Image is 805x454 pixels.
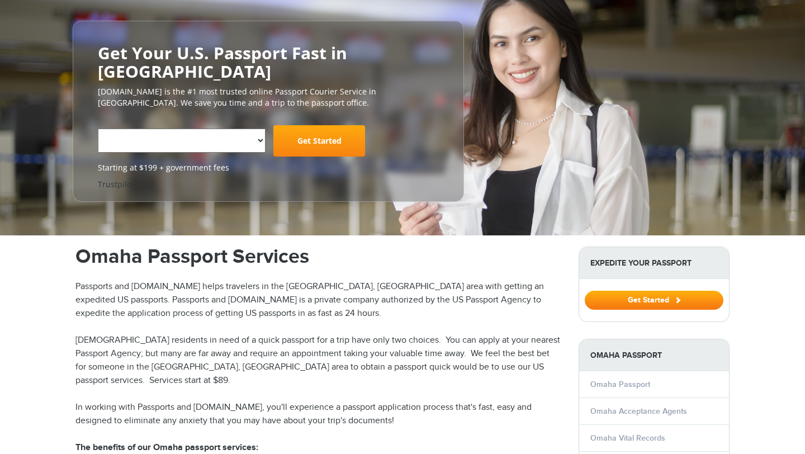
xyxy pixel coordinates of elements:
[579,339,729,371] strong: Omaha Passport
[273,125,365,157] a: Get Started
[590,433,665,443] a: Omaha Vital Records
[590,380,650,389] a: Omaha Passport
[98,179,134,190] a: Trustpilot
[75,280,562,320] p: Passports and [DOMAIN_NAME] helps travelers in the [GEOGRAPHIC_DATA], [GEOGRAPHIC_DATA] area with...
[98,44,439,81] h2: Get Your U.S. Passport Fast in [GEOGRAPHIC_DATA]
[585,291,723,310] button: Get Started
[579,247,729,279] strong: Expedite Your Passport
[98,162,439,173] span: Starting at $199 + government fees
[75,401,562,428] p: In working with Passports and [DOMAIN_NAME], you'll experience a passport application process tha...
[98,86,439,108] p: [DOMAIN_NAME] is the #1 most trusted online Passport Courier Service in [GEOGRAPHIC_DATA]. We sav...
[590,406,687,416] a: Omaha Acceptance Agents
[585,295,723,304] a: Get Started
[75,334,562,387] p: [DEMOGRAPHIC_DATA] residents in need of a quick passport for a trip have only two choices. You ca...
[75,442,258,453] strong: The benefits of our Omaha passport services:
[75,247,562,267] h1: Omaha Passport Services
